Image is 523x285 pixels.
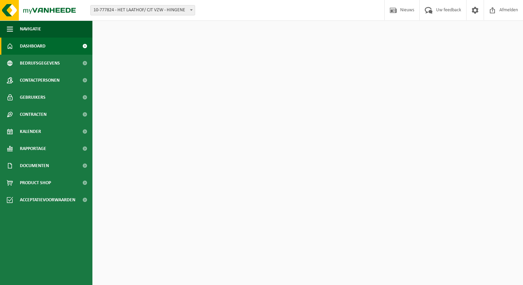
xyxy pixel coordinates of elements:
span: Bedrijfsgegevens [20,55,60,72]
span: Kalender [20,123,41,140]
span: Dashboard [20,38,46,55]
span: Navigatie [20,21,41,38]
span: Acceptatievoorwaarden [20,191,75,208]
span: 10-777824 - HET LAATHOF/ CJT VZW - HINGENE [91,5,195,15]
span: 10-777824 - HET LAATHOF/ CJT VZW - HINGENE [90,5,195,15]
span: Contactpersonen [20,72,60,89]
span: Rapportage [20,140,46,157]
span: Gebruikers [20,89,46,106]
span: Documenten [20,157,49,174]
span: Product Shop [20,174,51,191]
span: Contracten [20,106,47,123]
